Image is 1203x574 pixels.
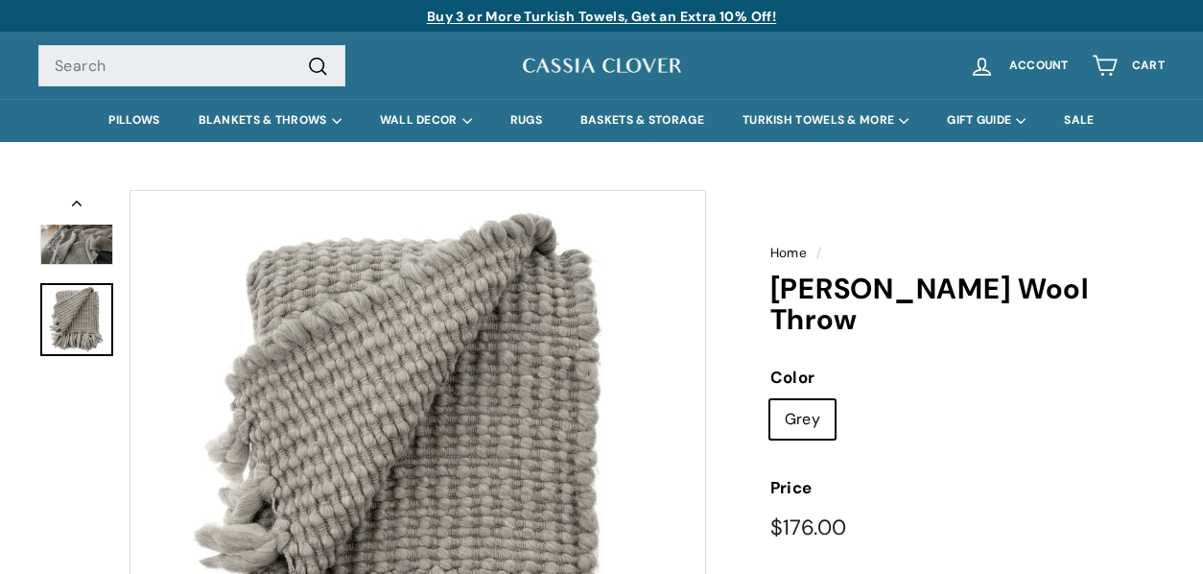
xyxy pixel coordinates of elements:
[770,475,1165,501] label: Price
[491,99,561,142] a: RUGS
[361,99,491,142] summary: WALL DECOR
[928,99,1045,142] summary: GIFT GUIDE
[812,245,826,261] span: /
[561,99,723,142] a: BASKETS & STORAGE
[1080,37,1176,94] a: Cart
[723,99,928,142] summary: TURKISH TOWELS & MORE
[89,99,178,142] a: PILLOWS
[770,245,808,261] a: Home
[38,190,115,225] button: Previous
[770,400,836,439] label: Grey
[770,274,1165,336] h1: [PERSON_NAME] Wool Throw
[40,283,113,356] a: Verbier Chunky Wool Throw
[38,45,345,87] input: Search
[427,8,776,25] a: Buy 3 or More Turkish Towels, Get an Extra 10% Off!
[770,243,1165,264] nav: breadcrumbs
[1045,99,1113,142] a: SALE
[1132,60,1165,72] span: Cart
[179,99,361,142] summary: BLANKETS & THROWS
[957,37,1080,94] a: Account
[1009,60,1069,72] span: Account
[770,365,1165,391] label: Color
[770,514,847,541] span: $176.00
[40,192,113,265] img: Verbier Chunky Wool Throw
